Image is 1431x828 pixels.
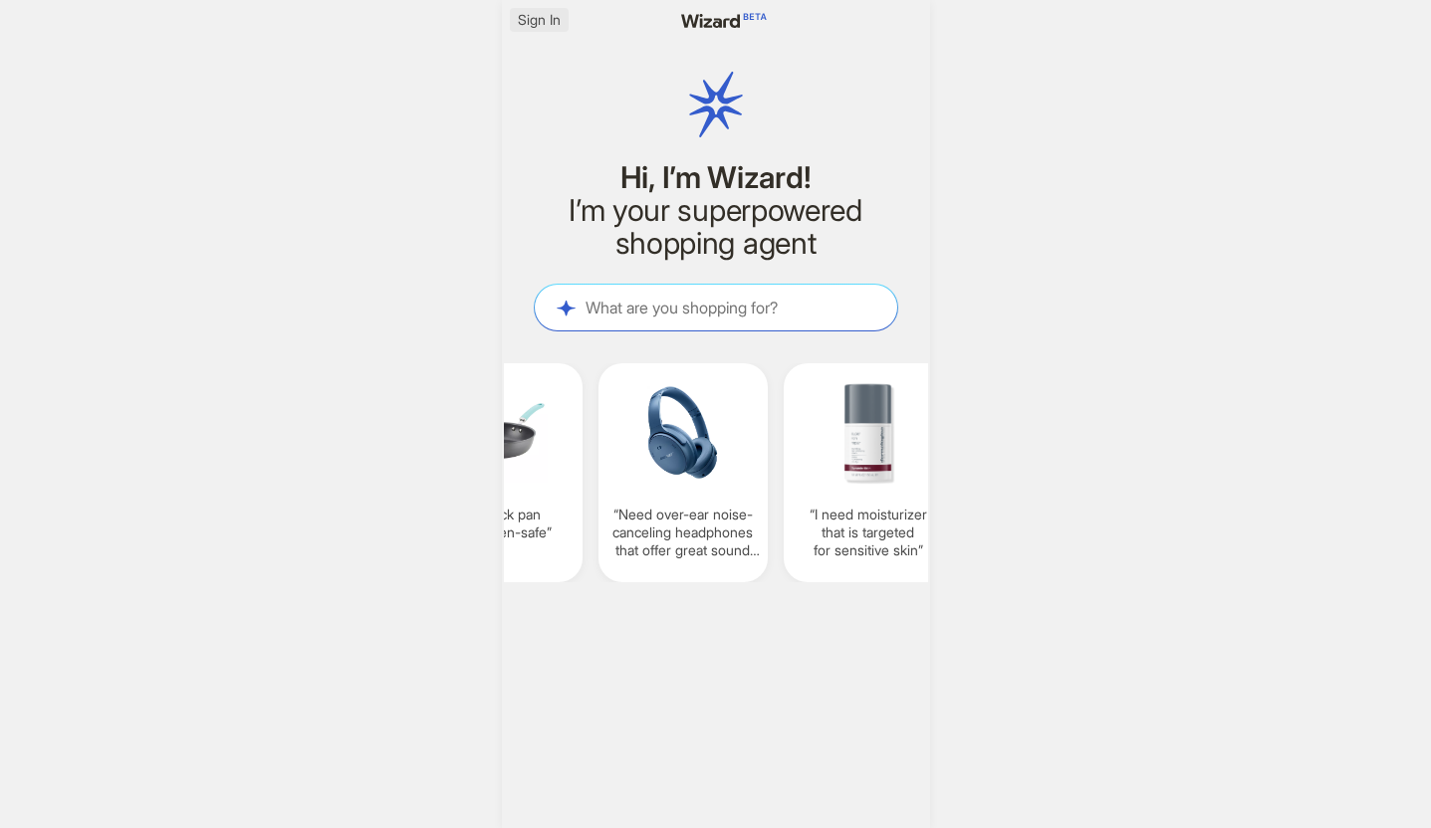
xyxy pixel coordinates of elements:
h1: Hi, I’m Wizard! [534,161,898,194]
span: Sign In [518,11,561,29]
img: Need%20over-ear%20noise-canceling%20headphones%20that%20offer%20great%20sound%20quality%20and%20c... [606,375,760,490]
button: Sign In [510,8,569,32]
div: I need moisturizer that is targeted for sensitive skin [784,363,953,582]
h2: I’m your superpowered shopping agent [534,194,898,260]
q: I need moisturizer that is targeted for sensitive skin [792,506,945,560]
img: I%20need%20moisturizer%20that%20is%20targeted%20for%20sensitive%20skin-81681324.png [792,375,945,490]
q: Need over-ear noise-canceling headphones that offer great sound quality and comfort for long use [606,506,760,560]
div: Need over-ear noise-canceling headphones that offer great sound quality and comfort for long use [598,363,768,582]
